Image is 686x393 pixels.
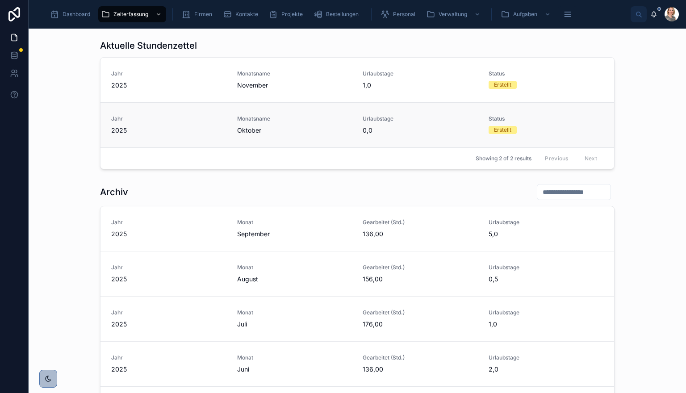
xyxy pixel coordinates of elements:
a: Jahr2025MonatsnameOktoberUrlaubstage0,0StatusErstellt [100,102,614,147]
a: Verwaltung [423,6,485,22]
span: 2025 [111,320,226,329]
span: Monat [237,309,352,316]
span: Jahr [111,115,226,122]
span: Status [489,70,604,77]
span: Monatsname [237,115,352,122]
span: Jahr [111,354,226,361]
span: September [237,230,352,238]
a: Jahr2025MonatJuliGearbeitet (Std.)176,00Urlaubstage1,0 [100,296,614,341]
div: Erstellt [494,126,511,134]
span: 2025 [111,365,226,374]
span: Jahr [111,219,226,226]
span: Showing 2 of 2 results [476,155,531,162]
span: Firmen [194,11,212,18]
span: Personal [393,11,415,18]
span: Kontakte [235,11,258,18]
a: Jahr2025MonatAugustGearbeitet (Std.)156,00Urlaubstage0,5 [100,251,614,296]
span: Juli [237,320,352,329]
span: 0,5 [489,275,604,284]
span: Jahr [111,264,226,271]
span: 176,00 [363,320,478,329]
a: Projekte [266,6,309,22]
div: Erstellt [494,81,511,89]
span: 136,00 [363,230,478,238]
span: Urlaubstage [489,219,604,226]
span: Gearbeitet (Std.) [363,309,478,316]
span: Urlaubstage [489,354,604,361]
span: Urlaubstage [489,309,604,316]
a: Aufgaben [498,6,555,22]
span: Zeiterfassung [113,11,148,18]
span: 5,0 [489,230,604,238]
span: Status [489,115,604,122]
span: Urlaubstage [363,70,478,77]
span: Gearbeitet (Std.) [363,219,478,226]
a: Jahr2025MonatsnameNovemberUrlaubstage1,0StatusErstellt [100,58,614,102]
span: 1,0 [489,320,604,329]
span: Monat [237,264,352,271]
span: 0,0 [363,126,478,135]
span: Verwaltung [439,11,467,18]
span: Gearbeitet (Std.) [363,264,478,271]
span: 1,0 [363,81,478,90]
a: Jahr2025MonatSeptemberGearbeitet (Std.)136,00Urlaubstage5,0 [100,206,614,251]
span: Urlaubstage [363,115,478,122]
span: Bestellungen [326,11,359,18]
span: 2025 [111,230,226,238]
a: Dashboard [47,6,96,22]
span: August [237,275,352,284]
span: 2,0 [489,365,604,374]
span: 2025 [111,126,226,135]
span: Monat [237,354,352,361]
a: Firmen [179,6,218,22]
span: Urlaubstage [489,264,604,271]
span: Oktober [237,126,352,135]
span: Projekte [281,11,303,18]
span: 156,00 [363,275,478,284]
span: 2025 [111,275,226,284]
a: Jahr2025MonatJuniGearbeitet (Std.)136,00Urlaubstage2,0 [100,341,614,386]
span: November [237,81,352,90]
span: Aufgaben [513,11,537,18]
span: 136,00 [363,365,478,374]
a: Bestellungen [311,6,365,22]
span: Jahr [111,70,226,77]
h1: Archiv [100,186,128,198]
span: 2025 [111,81,226,90]
span: Gearbeitet (Std.) [363,354,478,361]
a: Personal [378,6,422,22]
span: Jahr [111,309,226,316]
span: Dashboard [63,11,90,18]
a: Kontakte [220,6,264,22]
span: Juni [237,365,352,374]
h1: Aktuelle Stundenzettel [100,39,197,52]
span: Monat [237,219,352,226]
div: scrollable content [43,4,631,24]
span: Monatsname [237,70,352,77]
a: Zeiterfassung [98,6,166,22]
